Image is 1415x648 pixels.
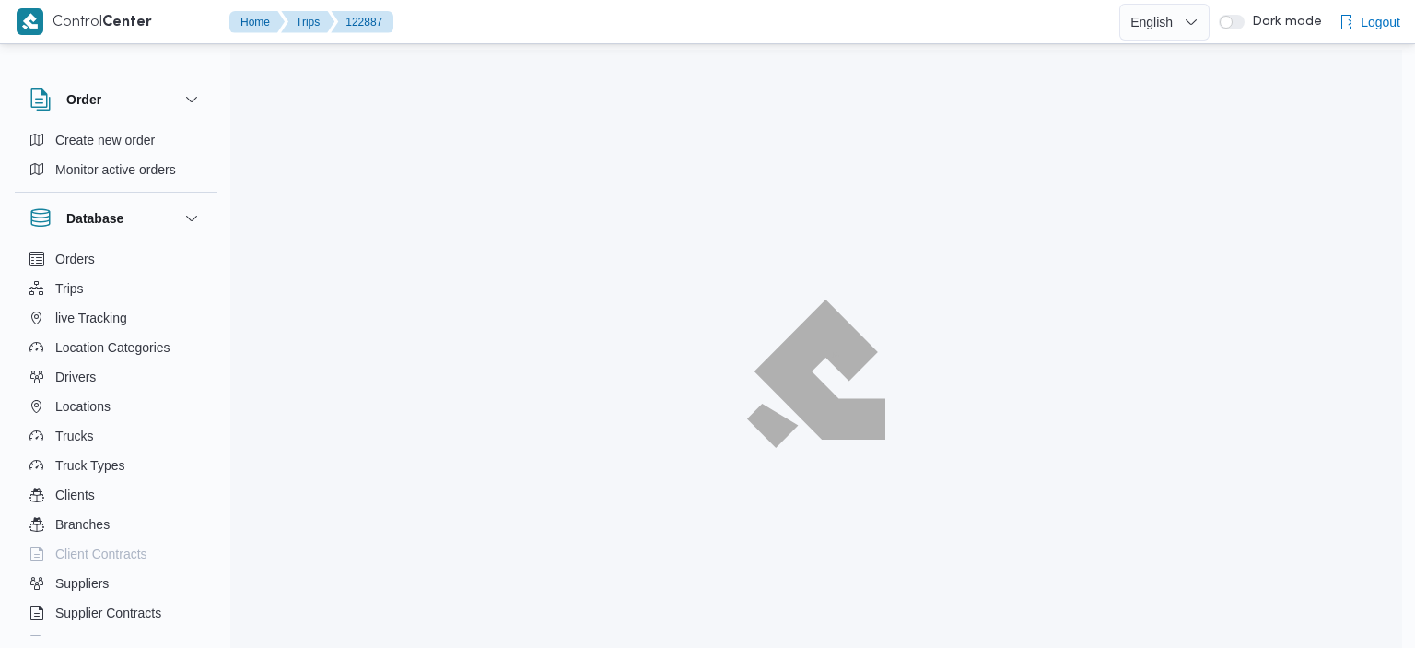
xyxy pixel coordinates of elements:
span: Create new order [55,129,155,151]
span: Supplier Contracts [55,602,161,624]
span: Logout [1361,11,1400,33]
span: Orders [55,248,95,270]
span: Clients [55,484,95,506]
button: Logout [1331,4,1408,41]
span: Suppliers [55,572,109,595]
button: Trucks [22,421,210,451]
span: Monitor active orders [55,159,176,181]
button: Suppliers [22,569,210,598]
button: Monitor active orders [22,155,210,184]
button: Drivers [22,362,210,392]
button: Supplier Contracts [22,598,210,628]
b: Center [102,16,152,29]
div: Order [15,125,217,192]
button: 122887 [331,11,393,33]
button: live Tracking [22,303,210,333]
button: Truck Types [22,451,210,480]
button: Order [29,88,203,111]
span: Trucks [55,425,93,447]
h3: Database [66,207,123,230]
span: Client Contracts [55,543,147,565]
span: live Tracking [55,307,127,329]
span: Truck Types [55,454,124,477]
span: Drivers [55,366,96,388]
span: Branches [55,513,110,536]
iframe: chat widget [18,574,77,630]
button: Locations [22,392,210,421]
button: Home [229,11,285,33]
span: Trips [55,277,84,300]
span: Locations [55,395,111,418]
button: Trips [281,11,334,33]
div: Database [15,244,217,643]
button: Branches [22,510,210,539]
span: Dark mode [1245,15,1322,29]
button: Orders [22,244,210,274]
button: Location Categories [22,333,210,362]
button: Clients [22,480,210,510]
button: Client Contracts [22,539,210,569]
span: Location Categories [55,336,170,359]
h3: Order [66,88,101,111]
button: Trips [22,274,210,303]
img: ILLA Logo [757,311,875,437]
button: Database [29,207,203,230]
button: Create new order [22,125,210,155]
img: X8yXhbKr1z7QwAAAABJRU5ErkJggg== [17,8,43,35]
